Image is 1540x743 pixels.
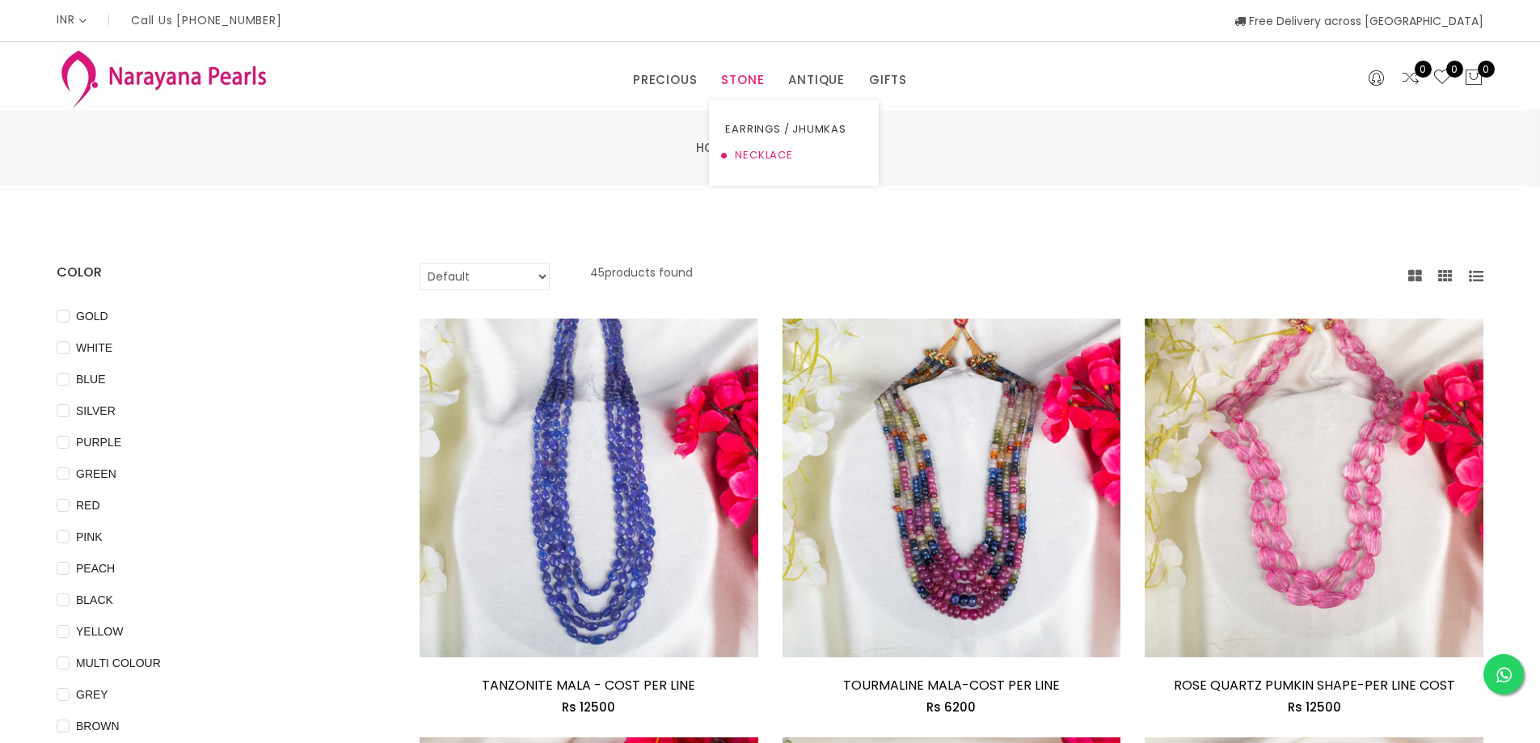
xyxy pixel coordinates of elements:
span: 0 [1415,61,1432,78]
p: Call Us [PHONE_NUMBER] [131,15,282,26]
a: STONE [721,68,764,92]
span: PINK [70,528,109,546]
span: 0 [1478,61,1495,78]
a: NECKLACE [725,142,863,168]
span: Rs 12500 [1288,699,1341,716]
span: Rs 6200 [926,699,976,716]
a: ANTIQUE [788,68,845,92]
span: Free Delivery across [GEOGRAPHIC_DATA] [1234,13,1483,29]
span: BROWN [70,717,126,735]
span: PURPLE [70,433,128,451]
span: Rs 12500 [562,699,615,716]
button: 0 [1464,68,1483,89]
span: GOLD [70,307,115,325]
a: 0 [1401,68,1420,89]
p: 45 products found [590,263,693,290]
span: PEACH [70,559,121,577]
a: EARRINGS / JHUMKAS [725,116,863,142]
a: TANZONITE MALA - COST PER LINE [482,676,695,694]
a: 0 [1432,68,1452,89]
span: WHITE [70,339,119,357]
span: MULTI COLOUR [70,654,167,672]
span: YELLOW [70,623,129,640]
span: BLACK [70,591,120,609]
span: GREY [70,686,115,703]
a: TOURMALINE MALA-COST PER LINE [843,676,1060,694]
a: PRECIOUS [633,68,697,92]
a: GIFTS [869,68,907,92]
span: 0 [1446,61,1463,78]
span: GREEN [70,465,123,483]
h4: COLOR [57,263,371,282]
span: RED [70,496,107,514]
a: Home [696,139,731,156]
span: SILVER [70,402,122,420]
span: BLUE [70,370,112,388]
a: ROSE QUARTZ PUMKIN SHAPE-PER LINE COST [1174,676,1455,694]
